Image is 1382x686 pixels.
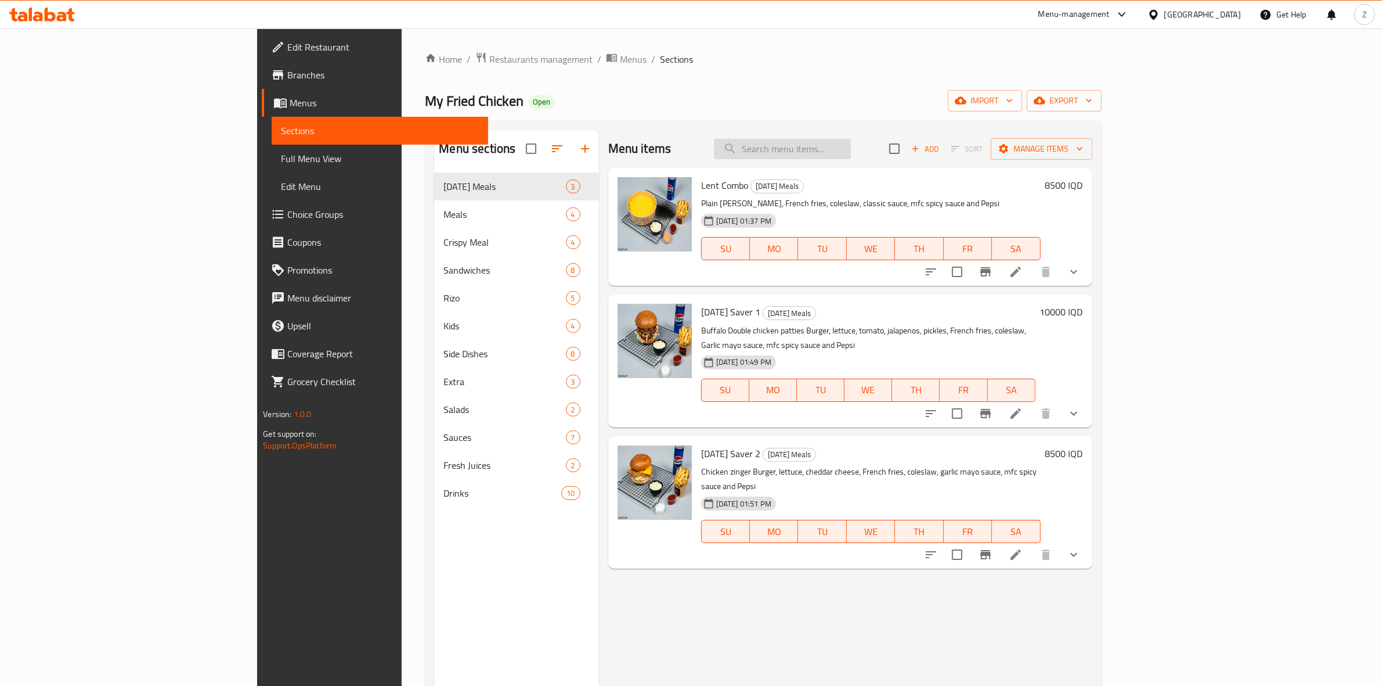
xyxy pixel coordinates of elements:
[618,446,692,520] img: Ramadan Saver 2
[434,228,598,256] div: Crispy Meal4
[917,258,945,286] button: sort-choices
[1067,548,1081,562] svg: Show Choices
[443,235,565,249] span: Crispy Meal
[443,179,565,193] span: [DATE] Meals
[262,284,488,312] a: Menu disclaimer
[566,321,580,332] span: 4
[997,523,1035,540] span: SA
[443,375,565,389] span: Extra
[660,52,693,66] span: Sections
[566,207,580,221] div: items
[1164,8,1241,21] div: [GEOGRAPHIC_DATA]
[763,307,816,320] span: [DATE] Meals
[803,523,842,540] span: TU
[907,140,944,158] span: Add item
[262,368,488,396] a: Grocery Checklist
[443,347,565,361] div: Side Dishes
[944,382,983,398] span: FR
[519,137,543,161] span: Select all sections
[262,312,488,340] a: Upsell
[281,179,479,193] span: Edit Menu
[262,228,488,256] a: Coupons
[750,179,804,193] div: Ramadan Meals
[944,237,992,260] button: FR
[1000,142,1083,156] span: Manage items
[443,207,565,221] div: Meals
[755,523,793,540] span: MO
[263,426,316,441] span: Get support on:
[443,458,565,472] span: Fresh Juices
[701,465,1041,494] p: Chicken zinger Burger, lettuce, cheddar cheese, French fries, coleslaw, garlic mayo sauce, mfc sp...
[566,347,580,361] div: items
[895,520,943,543] button: TH
[263,407,291,422] span: Version:
[528,95,555,109] div: Open
[972,400,999,428] button: Branch-specific-item
[566,265,580,276] span: 8
[434,173,598,200] div: [DATE] Meals3
[287,235,479,249] span: Coupons
[294,407,312,422] span: 1.0.0
[443,486,561,500] div: Drinks
[750,520,798,543] button: MO
[706,523,745,540] span: SU
[895,237,943,260] button: TH
[281,124,479,138] span: Sections
[992,520,1040,543] button: SA
[1040,304,1083,320] h6: 10000 IQD
[272,173,488,200] a: Edit Menu
[287,319,479,333] span: Upsell
[262,61,488,89] a: Branches
[755,240,793,257] span: MO
[750,237,798,260] button: MO
[566,403,580,416] div: items
[701,196,1041,211] p: Plain [PERSON_NAME], French fries, coleslaw, classic sauce, mfc spicy sauce and Pepsi
[944,140,991,158] span: Select section first
[712,216,776,227] span: [DATE] 01:37 PM
[706,240,745,257] span: SU
[443,319,565,333] span: Kids
[287,40,479,54] span: Edit Restaurant
[566,432,580,443] span: 7
[797,379,845,402] button: TU
[992,237,1040,260] button: SA
[434,312,598,340] div: Kids4
[754,382,792,398] span: MO
[618,177,692,252] img: Lent Combo
[434,396,598,423] div: Salads2
[651,52,655,66] li: /
[948,240,987,257] span: FR
[1362,8,1367,21] span: Z
[566,237,580,248] span: 4
[566,430,580,444] div: items
[706,382,745,398] span: SU
[882,137,907,161] span: Select section
[948,523,987,540] span: FR
[1045,177,1083,193] h6: 8500 IQD
[443,403,565,416] div: Salads
[712,498,776,509] span: [DATE] 01:51 PM
[763,448,816,461] span: [DATE] Meals
[620,52,647,66] span: Menus
[287,207,479,221] span: Choice Groups
[262,89,488,117] a: Menus
[1067,265,1081,279] svg: Show Choices
[434,200,598,228] div: Meals4
[802,382,840,398] span: TU
[849,382,887,398] span: WE
[434,340,598,368] div: Side Dishes8
[997,240,1035,257] span: SA
[851,240,890,257] span: WE
[900,240,939,257] span: TH
[803,240,842,257] span: TU
[566,460,580,471] span: 2
[566,263,580,277] div: items
[993,382,1031,398] span: SA
[434,256,598,284] div: Sandwiches8
[262,33,488,61] a: Edit Restaurant
[1009,548,1023,562] a: Edit menu item
[1045,446,1083,462] h6: 8500 IQD
[434,423,598,451] div: Sauces7
[566,235,580,249] div: items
